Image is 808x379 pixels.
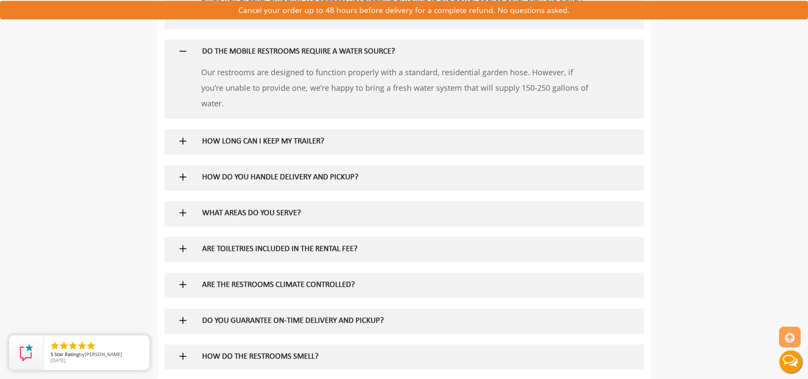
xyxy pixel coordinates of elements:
img: plus icon sign [177,136,188,147]
img: plus icon sign [177,172,188,182]
h5: HOW LONG CAN I KEEP MY TRAILER? [202,137,578,147]
h5: HOW DO YOU HANDLE DELIVERY AND PICKUP? [202,173,578,182]
h5: HOW DO THE RESTROOMS SMELL? [202,353,578,362]
img: Review Rating [18,344,35,361]
p: Our restrooms are designed to function properly with a standard, residential garden hose. However... [201,64,592,111]
h5: ARE THE RESTROOMS CLIMATE CONTROLLED? [202,281,578,290]
button: Live Chat [773,344,808,379]
img: plus icon sign [177,315,188,326]
h5: DO YOU GUARANTEE ON-TIME DELIVERY AND PICKUP? [202,317,578,326]
span: 5 [51,351,53,357]
img: plus icon sign [177,279,188,290]
li:  [86,341,96,351]
img: plus icon sign [177,46,188,57]
img: plus icon sign [177,243,188,254]
h5: ARE TOILETRIES INCLUDED IN THE RENTAL FEE? [202,245,578,254]
li:  [77,341,87,351]
span: by [51,352,143,358]
span: [PERSON_NAME] [85,351,122,357]
img: plus icon sign [177,351,188,362]
li:  [50,341,60,351]
li:  [68,341,78,351]
img: plus icon sign [177,207,188,218]
span: Star Rating [54,351,79,357]
span: [DATE] [51,357,66,363]
li:  [59,341,69,351]
h5: DO THE MOBILE RESTROOMS REQUIRE A WATER SOURCE? [202,48,578,57]
h5: WHAT AREAS DO YOU SERVE? [202,209,578,218]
